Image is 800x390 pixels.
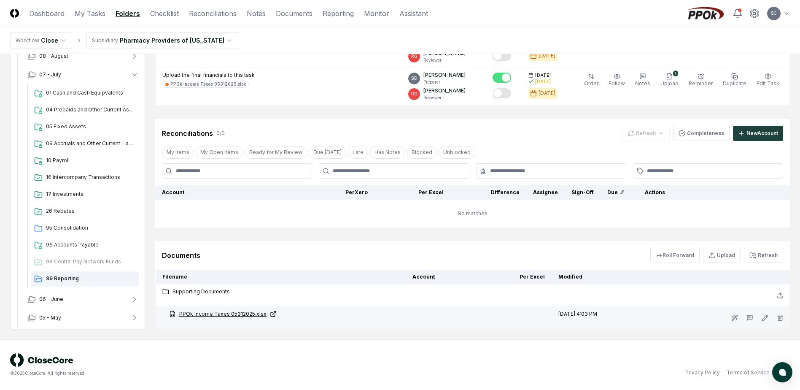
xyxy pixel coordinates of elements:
span: 96 Accounts Payable [46,241,135,249]
span: Edit Task [757,80,779,87]
div: Reconciliations [162,128,213,138]
button: Edit Task [755,71,781,89]
p: Reviewer [423,57,466,63]
span: 26 Rebates [46,207,135,215]
span: 04 Prepaids and Other Current Assets [46,106,135,114]
button: My Open Items [196,146,243,159]
a: Checklist [150,8,179,19]
a: Monitor [364,8,389,19]
a: Reconciliations [189,8,237,19]
button: Follow [607,71,627,89]
th: Per Excel [476,270,552,284]
a: Reporting [323,8,354,19]
span: 05 Fixed Assets [46,123,135,130]
a: Supporting Documents [162,288,399,295]
span: 01 Cash and Cash Equipvalents [46,89,135,97]
button: Duplicate [721,71,748,89]
div: Due [607,189,625,196]
div: Account [162,189,292,196]
a: My Tasks [75,8,105,19]
th: Assignee [526,185,565,200]
th: Sign-Off [565,185,601,200]
span: 09 Accruals and Other Current Liabilities [46,140,135,147]
a: 09 Accruals and Other Current Liabilities [31,136,139,152]
button: Order [582,71,600,89]
p: Upload the final financials to this task [162,71,255,79]
button: Reminder [687,71,714,89]
span: Duplicate [723,80,746,87]
span: 95 Consolidation [46,224,135,232]
p: [PERSON_NAME] [423,87,466,95]
div: Documents [162,250,200,260]
a: 01 Cash and Cash Equipvalents [31,86,139,101]
button: Late [348,146,368,159]
button: Notes [633,71,652,89]
button: Mark complete [493,73,511,83]
a: 16 Intercompany Transactions [31,170,139,185]
button: 07 - July [21,65,145,84]
button: Ready for My Review [245,146,307,159]
button: 1Upload [659,71,680,89]
a: Dashboard [29,8,65,19]
th: Filename [156,270,406,284]
div: Subsidiary [92,37,118,44]
th: Difference [450,185,526,200]
div: 0 / 0 [216,130,225,137]
span: 99 Reporting [46,275,135,282]
a: Documents [276,8,312,19]
button: Completeness [673,126,730,141]
a: 17 Investments [31,187,139,202]
span: [DATE] [535,72,551,79]
span: Notes [635,80,650,87]
p: Reviewer [423,95,466,101]
div: [DATE] [539,52,555,60]
div: 1 [673,70,678,76]
th: Per Excel [374,185,450,200]
button: Has Notes [370,146,405,159]
a: Terms of Service [727,369,770,376]
a: 10 Payroll [31,153,139,168]
span: Follow [609,80,625,87]
span: SC [771,10,777,16]
img: Logo [10,9,19,18]
button: Mark complete [493,51,511,61]
div: Actions [638,189,784,196]
span: Reminder [689,80,713,87]
span: 10 Payroll [46,157,135,164]
div: © 2025 CloseCore. All rights reserved. [10,370,400,376]
span: 05 - May [39,314,61,322]
button: My Items [162,146,194,159]
img: logo [10,353,73,367]
th: Modified [552,270,654,284]
div: 2025 [11,10,145,329]
a: 04 Prepaids and Other Current Assets [31,103,139,118]
span: Upload [660,80,679,87]
button: Unblocked [439,146,475,159]
a: Assistant [399,8,428,19]
span: SC [411,75,417,81]
button: atlas-launcher [772,362,792,382]
p: [PERSON_NAME] [423,71,466,79]
span: RG [411,53,418,60]
button: SC [766,6,781,21]
nav: breadcrumb [10,32,238,49]
p: Preparer [423,79,466,85]
span: 98 Central Pay Network Funds [46,258,135,265]
th: Account [406,270,476,284]
div: Workflow [16,37,39,44]
a: 95 Consolidation [31,221,139,236]
button: 06 - June [21,290,145,309]
a: 26 Rebates [31,204,139,219]
div: New Account [746,130,778,137]
a: PPOk Income Taxes 05312025.xlsx [162,81,249,88]
a: PPOk Income Taxes 05312025.xlsx [169,310,399,318]
a: Privacy Policy [685,369,720,376]
div: [DATE] [535,79,551,85]
span: 17 Investments [46,190,135,198]
a: Notes [247,8,266,19]
button: Upload [703,248,741,263]
a: 96 Accounts Payable [31,238,139,253]
button: Due Today [309,146,346,159]
td: No matches [155,200,790,227]
button: 08 - August [21,47,145,65]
